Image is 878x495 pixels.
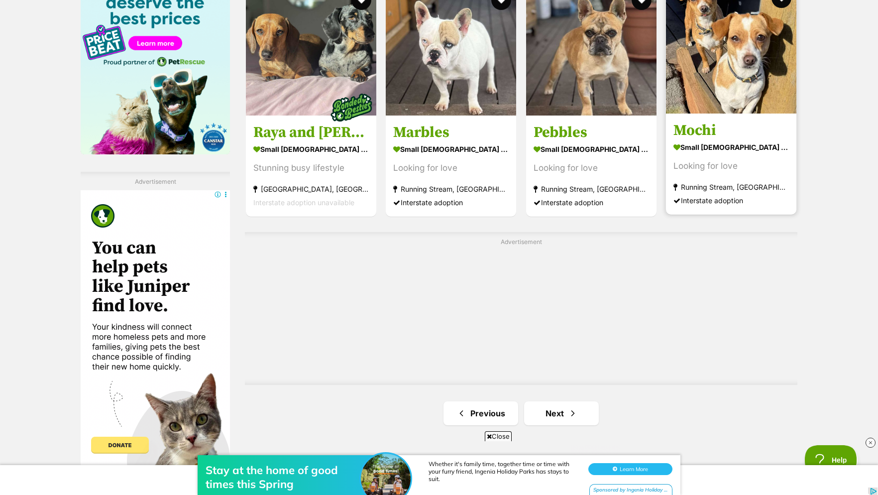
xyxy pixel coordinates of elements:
[443,401,518,425] a: Previous page
[393,195,509,209] div: Interstate adoption
[524,401,599,425] a: Next page
[245,401,797,425] nav: Pagination
[393,123,509,141] h3: Marbles
[253,141,369,156] strong: small [DEMOGRAPHIC_DATA] Dog
[534,141,649,156] strong: small [DEMOGRAPHIC_DATA] Dog
[253,198,354,206] span: Interstate adoption unavailable
[253,182,369,195] strong: [GEOGRAPHIC_DATA], [GEOGRAPHIC_DATA]
[673,159,789,172] div: Looking for love
[253,123,369,141] h3: Raya and [PERSON_NAME]
[245,232,797,385] div: Advertisement
[81,190,230,489] iframe: Advertisement
[361,18,411,68] img: Stay at the home of good times this Spring
[253,161,369,174] div: Stunning busy lifestyle
[393,161,509,174] div: Looking for love
[327,82,376,132] img: bonded besties
[534,161,649,174] div: Looking for love
[393,141,509,156] strong: small [DEMOGRAPHIC_DATA] Dog
[485,431,512,441] span: Close
[673,139,789,154] strong: small [DEMOGRAPHIC_DATA] Dog
[588,28,672,40] button: Learn More
[666,113,796,214] a: Mochi small [DEMOGRAPHIC_DATA] Dog Looking for love Running Stream, [GEOGRAPHIC_DATA] Interstate ...
[589,49,672,61] div: Sponsored by Ingenia Holiday Parks
[429,25,578,47] div: Whether it's family time, together time or time with your furry friend, Ingenia Holiday Parks has...
[866,438,876,448] img: close_rtb.svg
[246,115,376,216] a: Raya and [PERSON_NAME] small [DEMOGRAPHIC_DATA] Dog Stunning busy lifestyle [GEOGRAPHIC_DATA], [G...
[673,121,789,139] h3: Mochi
[386,115,516,216] a: Marbles small [DEMOGRAPHIC_DATA] Dog Looking for love Running Stream, [GEOGRAPHIC_DATA] Interstat...
[393,182,509,195] strong: Running Stream, [GEOGRAPHIC_DATA]
[526,115,657,216] a: Pebbles small [DEMOGRAPHIC_DATA] Dog Looking for love Running Stream, [GEOGRAPHIC_DATA] Interstat...
[673,193,789,207] div: Interstate adoption
[534,182,649,195] strong: Running Stream, [GEOGRAPHIC_DATA]
[534,195,649,209] div: Interstate adoption
[534,123,649,141] h3: Pebbles
[673,180,789,193] strong: Running Stream, [GEOGRAPHIC_DATA]
[206,28,365,56] div: Stay at the home of good times this Spring
[280,250,763,375] iframe: Advertisement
